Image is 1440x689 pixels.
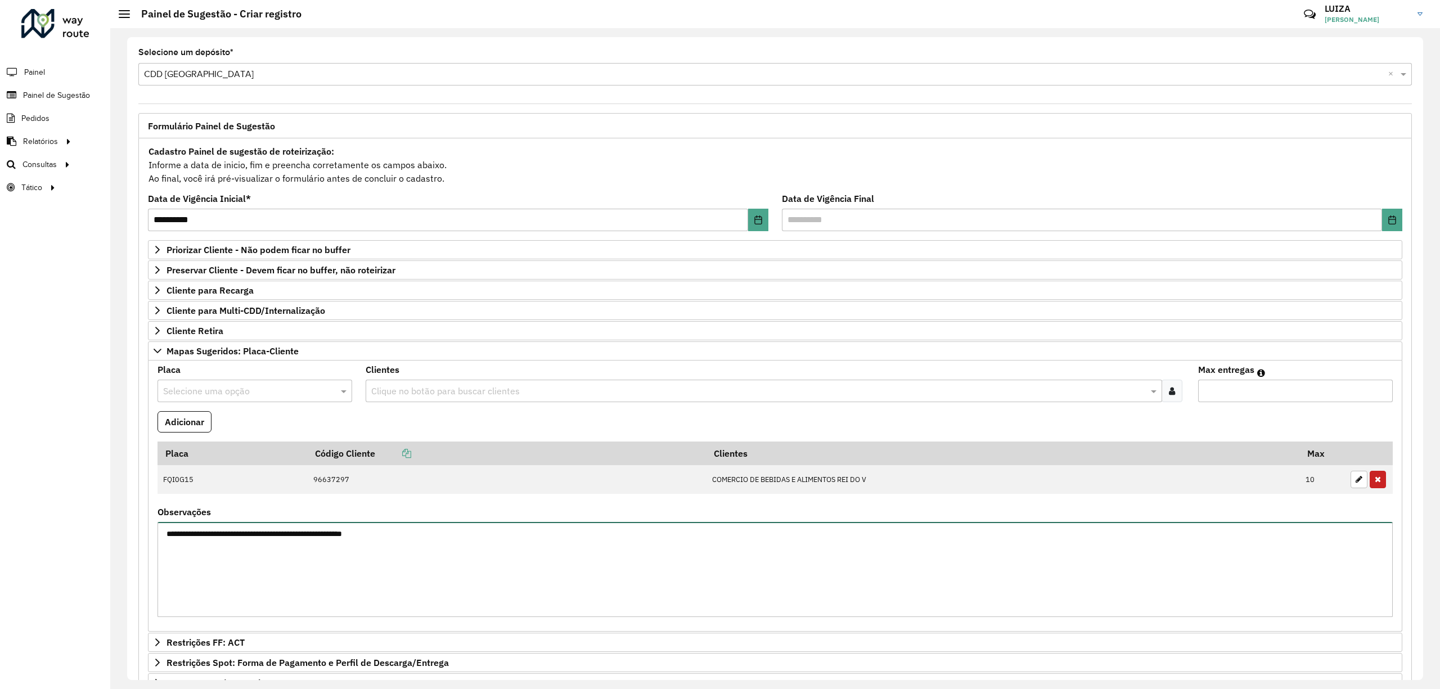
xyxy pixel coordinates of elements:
a: Mapas Sugeridos: Placa-Cliente [148,341,1402,361]
span: Cliente Retira [166,326,223,335]
th: Clientes [706,442,1300,465]
span: Rota Noturna/Vespertina [166,678,271,687]
span: Preservar Cliente - Devem ficar no buffer, não roteirizar [166,265,395,274]
span: Clear all [1388,67,1398,81]
label: Max entregas [1198,363,1254,376]
button: Adicionar [157,411,211,433]
span: Restrições FF: ACT [166,638,245,647]
a: Cliente para Recarga [148,281,1402,300]
span: Tático [21,182,42,193]
a: Contato Rápido [1298,2,1322,26]
label: Placa [157,363,181,376]
td: FQI0G15 [157,465,307,494]
span: Cliente para Multi-CDD/Internalização [166,306,325,315]
div: Informe a data de inicio, fim e preencha corretamente os campos abaixo. Ao final, você irá pré-vi... [148,144,1402,186]
span: Restrições Spot: Forma de Pagamento e Perfil de Descarga/Entrega [166,658,449,667]
td: COMERCIO DE BEBIDAS E ALIMENTOS REI DO V [706,465,1300,494]
span: Formulário Painel de Sugestão [148,121,275,130]
span: Mapas Sugeridos: Placa-Cliente [166,346,299,355]
span: Painel [24,66,45,78]
a: Restrições FF: ACT [148,633,1402,652]
td: 10 [1300,465,1345,494]
button: Choose Date [748,209,768,231]
label: Data de Vigência Inicial [148,192,251,205]
div: Mapas Sugeridos: Placa-Cliente [148,361,1402,632]
em: Máximo de clientes que serão colocados na mesma rota com os clientes informados [1257,368,1265,377]
a: Copiar [375,448,411,459]
a: Priorizar Cliente - Não podem ficar no buffer [148,240,1402,259]
span: Relatórios [23,136,58,147]
span: Painel de Sugestão [23,89,90,101]
button: Choose Date [1382,209,1402,231]
label: Selecione um depósito [138,46,233,59]
th: Placa [157,442,307,465]
th: Max [1300,442,1345,465]
th: Código Cliente [307,442,706,465]
a: Restrições Spot: Forma de Pagamento e Perfil de Descarga/Entrega [148,653,1402,672]
a: Preservar Cliente - Devem ficar no buffer, não roteirizar [148,260,1402,280]
span: Priorizar Cliente - Não podem ficar no buffer [166,245,350,254]
strong: Cadastro Painel de sugestão de roteirização: [148,146,334,157]
td: 96637297 [307,465,706,494]
a: Cliente Retira [148,321,1402,340]
h3: LUIZA [1325,3,1409,14]
span: [PERSON_NAME] [1325,15,1409,25]
label: Observações [157,505,211,519]
label: Data de Vigência Final [782,192,874,205]
label: Clientes [366,363,399,376]
span: Pedidos [21,112,49,124]
h2: Painel de Sugestão - Criar registro [130,8,301,20]
span: Consultas [22,159,57,170]
a: Cliente para Multi-CDD/Internalização [148,301,1402,320]
span: Cliente para Recarga [166,286,254,295]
